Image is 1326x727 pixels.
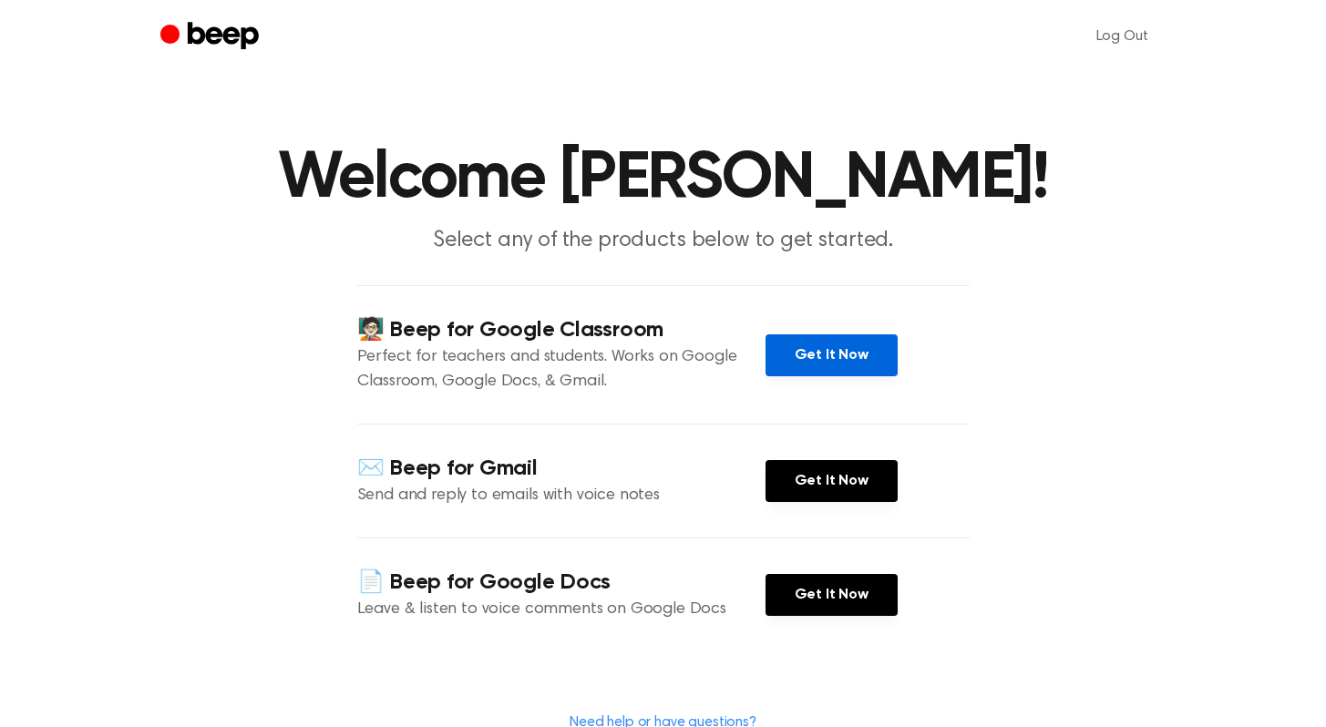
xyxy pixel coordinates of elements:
a: Get It Now [766,334,898,376]
a: Get It Now [766,460,898,502]
p: Send and reply to emails with voice notes [357,484,766,508]
a: Beep [160,19,263,55]
h1: Welcome [PERSON_NAME]! [197,146,1130,211]
a: Log Out [1078,15,1167,58]
h4: 📄 Beep for Google Docs [357,568,766,598]
p: Perfect for teachers and students. Works on Google Classroom, Google Docs, & Gmail. [357,345,766,394]
h4: 🧑🏻‍🏫 Beep for Google Classroom [357,315,766,345]
a: Get It Now [766,574,898,616]
h4: ✉️ Beep for Gmail [357,454,766,484]
p: Select any of the products below to get started. [314,226,1013,256]
p: Leave & listen to voice comments on Google Docs [357,598,766,622]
